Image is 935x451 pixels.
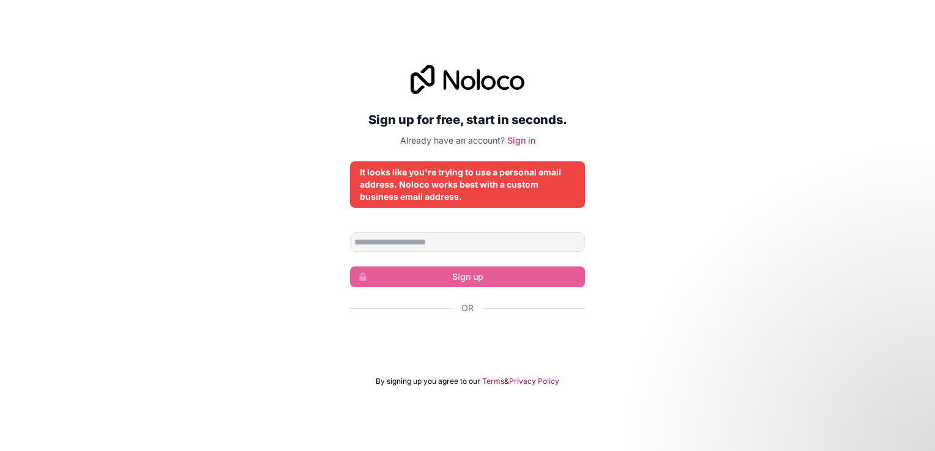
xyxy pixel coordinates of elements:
[360,166,575,203] div: It looks like you're trying to use a personal email address. Noloco works best with a custom busi...
[400,135,505,145] span: Already have an account?
[350,232,585,252] input: Email address
[507,135,535,145] a: Sign in
[509,376,559,386] a: Privacy Policy
[350,266,585,287] button: Sign up
[690,359,935,445] iframe: Intercom notifications message
[461,302,474,314] span: Or
[482,376,504,386] a: Terms
[350,109,585,131] h2: Sign up for free, start in seconds.
[376,376,480,386] span: By signing up you agree to our
[504,376,509,386] span: &
[344,328,591,354] iframe: Sign in with Google Button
